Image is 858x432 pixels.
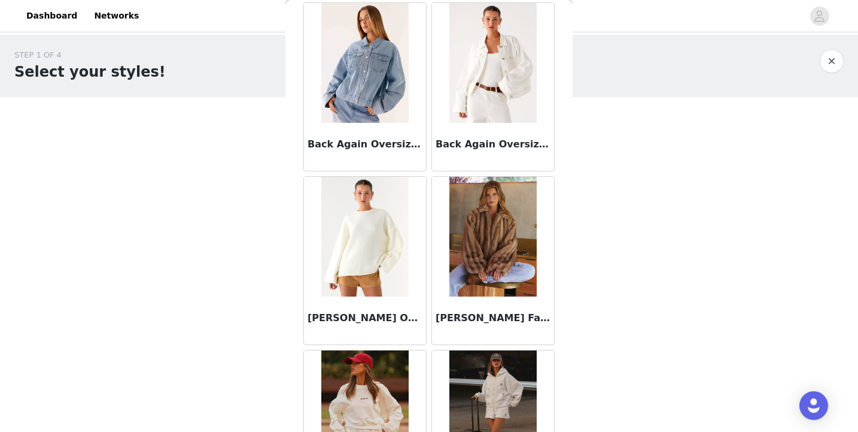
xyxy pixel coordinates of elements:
img: Naylor Faux Fur Jacket - Brown [449,177,536,297]
h3: [PERSON_NAME] Oversized Knit Sweater - Cream [308,311,422,325]
div: avatar [814,7,825,26]
h3: [PERSON_NAME] Faux Fur [PERSON_NAME] [436,311,550,325]
div: Open Intercom Messenger [799,391,828,420]
a: Dashboard [19,2,84,29]
img: Back Again Oversized Denim Jacket - White [449,3,536,123]
div: STEP 1 OF 4 [14,49,166,61]
img: Jack Oversized Knit Sweater - Cream [321,177,408,297]
a: Networks [87,2,146,29]
h1: Select your styles! [14,61,166,83]
h3: Back Again Oversized Denim Jacket - White [436,137,550,152]
img: Back Again Oversized Denim Jacket - Light Wash Blue [321,3,408,123]
h3: Back Again Oversized Denim Jacket - Light Wash Blue [308,137,422,152]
